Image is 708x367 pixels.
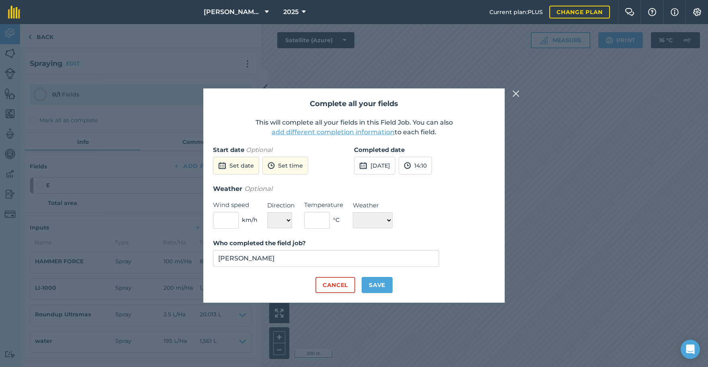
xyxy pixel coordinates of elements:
[625,8,634,16] img: Two speech bubbles overlapping with the left bubble in the forefront
[244,185,272,193] em: Optional
[213,157,259,174] button: Set date
[213,118,495,137] p: This will complete all your fields in this Field Job. You can also to each field.
[512,89,520,98] img: svg+xml;base64,PHN2ZyB4bWxucz0iaHR0cDovL3d3dy53My5vcmcvMjAwMC9zdmciIHdpZHRoPSIyMiIgaGVpZ2h0PSIzMC...
[354,157,395,174] button: [DATE]
[213,239,306,247] strong: Who completed the field job?
[213,146,244,154] strong: Start date
[268,161,275,170] img: svg+xml;base64,PD94bWwgdmVyc2lvbj0iMS4wIiBlbmNvZGluZz0idXRmLTgiPz4KPCEtLSBHZW5lcmF0b3I6IEFkb2JlIE...
[404,161,411,170] img: svg+xml;base64,PD94bWwgdmVyc2lvbj0iMS4wIiBlbmNvZGluZz0idXRmLTgiPz4KPCEtLSBHZW5lcmF0b3I6IEFkb2JlIE...
[315,277,355,293] button: Cancel
[242,215,258,224] span: km/h
[8,6,20,18] img: fieldmargin Logo
[362,277,393,293] button: Save
[671,7,679,17] img: svg+xml;base64,PHN2ZyB4bWxucz0iaHR0cDovL3d3dy53My5vcmcvMjAwMC9zdmciIHdpZHRoPSIxNyIgaGVpZ2h0PSIxNy...
[262,157,308,174] button: Set time
[647,8,657,16] img: A question mark icon
[489,8,543,16] span: Current plan : PLUS
[213,200,258,210] label: Wind speed
[353,201,393,210] label: Weather
[283,7,299,17] span: 2025
[218,161,226,170] img: svg+xml;base64,PD94bWwgdmVyc2lvbj0iMS4wIiBlbmNvZGluZz0idXRmLTgiPz4KPCEtLSBHZW5lcmF0b3I6IEFkb2JlIE...
[354,146,405,154] strong: Completed date
[681,340,700,359] div: Open Intercom Messenger
[213,98,495,110] h2: Complete all your fields
[272,127,395,137] button: add different completion information
[267,201,295,210] label: Direction
[549,6,610,18] a: Change plan
[399,157,432,174] button: 14:10
[359,161,367,170] img: svg+xml;base64,PD94bWwgdmVyc2lvbj0iMS4wIiBlbmNvZGluZz0idXRmLTgiPz4KPCEtLSBHZW5lcmF0b3I6IEFkb2JlIE...
[213,184,495,194] h3: Weather
[304,200,343,210] label: Temperature
[204,7,262,17] span: [PERSON_NAME][GEOGRAPHIC_DATA]
[692,8,702,16] img: A cog icon
[333,215,340,224] span: ° C
[246,146,272,154] em: Optional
